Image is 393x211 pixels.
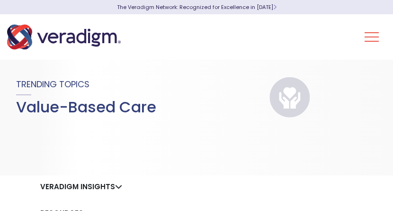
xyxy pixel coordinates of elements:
[273,3,277,11] span: Learn More
[40,182,122,192] a: Veradigm Insights
[7,21,121,53] img: Veradigm logo
[16,98,156,116] h1: Value-Based Care
[365,25,379,49] button: Toggle Navigation Menu
[16,78,89,90] span: Trending Topics
[117,3,277,11] a: The Veradigm Network: Recognized for Excellence in [DATE]Learn More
